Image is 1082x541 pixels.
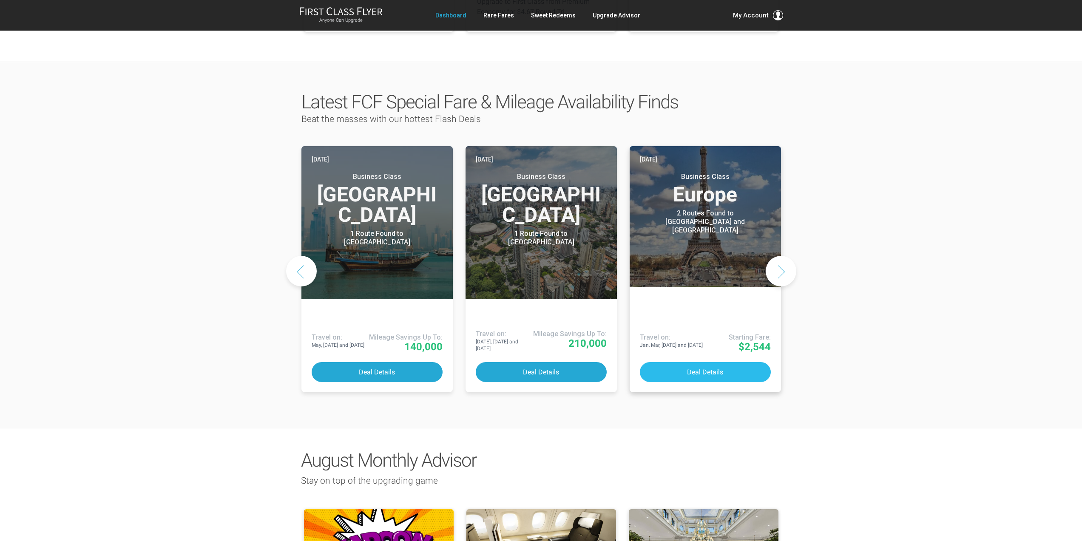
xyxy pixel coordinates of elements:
[733,10,783,20] button: My Account
[476,155,493,164] time: [DATE]
[476,173,607,225] h3: [GEOGRAPHIC_DATA]
[324,229,430,246] div: 1 Route Found to [GEOGRAPHIC_DATA]
[640,155,657,164] time: [DATE]
[733,10,769,20] span: My Account
[476,362,607,382] button: Deal Details
[435,8,466,23] a: Dashboard
[299,7,383,24] a: First Class FlyerAnyone Can Upgrade
[652,173,758,181] small: Business Class
[286,256,317,286] button: Previous slide
[301,91,678,113] span: Latest FCF Special Fare & Mileage Availability Finds
[301,476,438,486] span: Stay on top of the upgrading game
[593,8,640,23] a: Upgrade Advisor
[640,362,771,382] button: Deal Details
[488,229,594,246] div: 1 Route Found to [GEOGRAPHIC_DATA]
[299,7,383,16] img: First Class Flyer
[652,209,758,235] div: 2 Routes Found to [GEOGRAPHIC_DATA] and [GEOGRAPHIC_DATA]
[630,146,781,392] a: [DATE] Business ClassEurope 2 Routes Found to [GEOGRAPHIC_DATA] and [GEOGRAPHIC_DATA] Airlines of...
[488,173,594,181] small: Business Class
[483,8,514,23] a: Rare Fares
[766,256,796,286] button: Next slide
[301,146,453,392] a: [DATE] Business Class[GEOGRAPHIC_DATA] 1 Route Found to [GEOGRAPHIC_DATA] Use These Miles / Point...
[312,362,443,382] button: Deal Details
[312,155,329,164] time: [DATE]
[324,173,430,181] small: Business Class
[299,17,383,23] small: Anyone Can Upgrade
[312,173,443,225] h3: [GEOGRAPHIC_DATA]
[640,173,771,205] h3: Europe
[466,146,617,392] a: [DATE] Business Class[GEOGRAPHIC_DATA] 1 Route Found to [GEOGRAPHIC_DATA] Use These Miles / Point...
[301,449,477,471] span: August Monthly Advisor
[301,114,481,124] span: Beat the masses with our hottest Flash Deals
[531,8,576,23] a: Sweet Redeems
